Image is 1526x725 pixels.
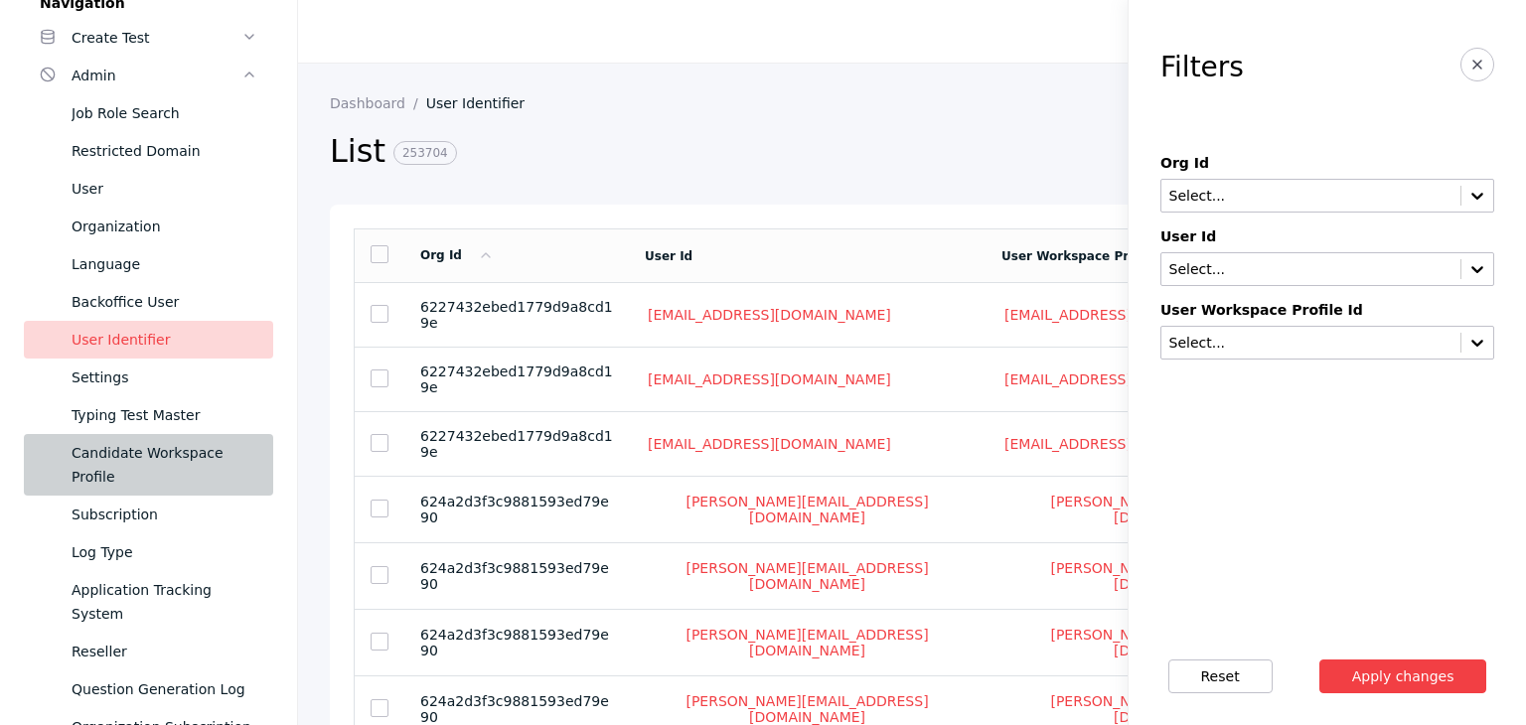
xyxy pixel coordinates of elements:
[426,95,540,111] a: User Identifier
[24,670,273,708] a: Question Generation Log
[72,403,257,427] div: Typing Test Master
[24,571,273,633] a: Application Tracking System
[1160,228,1494,244] label: User Id
[24,434,273,496] a: Candidate Workspace Profile
[1001,493,1342,526] a: [PERSON_NAME][EMAIL_ADDRESS][DOMAIN_NAME]
[1160,302,1494,318] label: User Workspace Profile Id
[24,496,273,533] a: Subscription
[24,170,273,208] a: User
[330,131,1370,173] h2: List
[72,578,257,626] div: Application Tracking System
[24,208,273,245] a: Organization
[1001,306,1251,324] a: [EMAIL_ADDRESS][DOMAIN_NAME]
[72,177,257,201] div: User
[420,560,609,592] span: 624a2d3f3c9881593ed79e90
[72,101,257,125] div: Job Role Search
[72,328,257,352] div: User Identifier
[72,503,257,526] div: Subscription
[24,245,273,283] a: Language
[420,494,609,525] span: 624a2d3f3c9881593ed79e90
[24,321,273,359] a: User Identifier
[420,363,613,395] span: 6227432ebed1779d9a8cd19e
[72,441,257,489] div: Candidate Workspace Profile
[1001,435,1251,453] a: [EMAIL_ADDRESS][DOMAIN_NAME]
[24,396,273,434] a: Typing Test Master
[420,299,613,331] span: 6227432ebed1779d9a8cd19e
[24,132,273,170] a: Restricted Domain
[645,435,894,453] a: [EMAIL_ADDRESS][DOMAIN_NAME]
[420,248,494,262] a: Org Id
[1001,626,1342,659] a: [PERSON_NAME][EMAIL_ADDRESS][DOMAIN_NAME]
[72,540,257,564] div: Log Type
[72,64,241,87] div: Admin
[24,283,273,321] a: Backoffice User
[72,139,257,163] div: Restricted Domain
[72,677,257,701] div: Question Generation Log
[72,215,257,238] div: Organization
[1319,659,1487,693] button: Apply changes
[24,94,273,132] a: Job Role Search
[72,290,257,314] div: Backoffice User
[72,26,241,50] div: Create Test
[1160,155,1494,171] label: Org Id
[645,559,970,593] a: [PERSON_NAME][EMAIL_ADDRESS][DOMAIN_NAME]
[1001,249,1175,263] a: User Workspace Profile Id
[420,627,609,658] span: 624a2d3f3c9881593ed79e90
[1160,52,1244,83] h3: Filters
[24,633,273,670] a: Reseller
[72,640,257,663] div: Reseller
[420,693,609,725] span: 624a2d3f3c9881593ed79e90
[1001,559,1342,593] a: [PERSON_NAME][EMAIL_ADDRESS][DOMAIN_NAME]
[330,95,426,111] a: Dashboard
[24,359,273,396] a: Settings
[393,141,457,165] span: 253704
[645,370,894,388] a: [EMAIL_ADDRESS][DOMAIN_NAME]
[72,252,257,276] div: Language
[645,493,970,526] a: [PERSON_NAME][EMAIL_ADDRESS][DOMAIN_NAME]
[1001,370,1251,388] a: [EMAIL_ADDRESS][DOMAIN_NAME]
[72,365,257,389] div: Settings
[645,626,970,659] a: [PERSON_NAME][EMAIL_ADDRESS][DOMAIN_NAME]
[420,428,613,460] span: 6227432ebed1779d9a8cd19e
[24,533,273,571] a: Log Type
[645,249,692,263] a: User Id
[1168,659,1273,693] button: Reset
[645,306,894,324] a: [EMAIL_ADDRESS][DOMAIN_NAME]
